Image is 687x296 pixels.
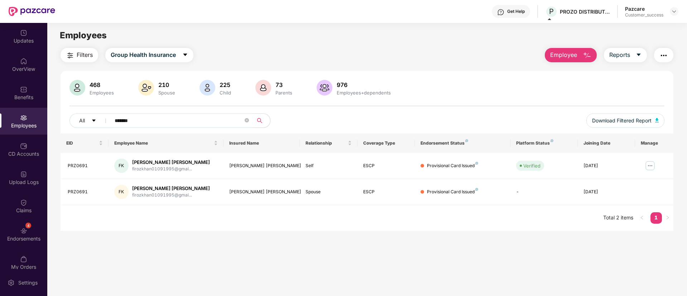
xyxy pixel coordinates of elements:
th: EID [61,134,109,153]
div: Pazcare [625,5,663,12]
img: svg+xml;base64,PHN2ZyB4bWxucz0iaHR0cDovL3d3dy53My5vcmcvMjAwMC9zdmciIHdpZHRoPSI4IiBoZWlnaHQ9IjgiIH... [475,188,478,191]
div: [PERSON_NAME] [PERSON_NAME] [229,162,294,169]
button: left [636,212,648,224]
div: 225 [218,81,232,88]
div: ESCP [363,162,409,169]
div: PRZ0691 [68,189,103,195]
span: left [640,215,644,220]
span: Employee Name [114,140,212,146]
div: [PERSON_NAME] [PERSON_NAME] [132,185,210,192]
img: svg+xml;base64,PHN2ZyB4bWxucz0iaHR0cDovL3d3dy53My5vcmcvMjAwMC9zdmciIHhtbG5zOnhsaW5rPSJodHRwOi8vd3... [69,80,85,96]
button: Allcaret-down [69,113,113,128]
li: Total 2 items [603,212,633,224]
div: [DATE] [583,189,629,195]
img: svg+xml;base64,PHN2ZyB4bWxucz0iaHR0cDovL3d3dy53My5vcmcvMjAwMC9zdmciIHdpZHRoPSIyNCIgaGVpZ2h0PSIyNC... [66,51,75,60]
img: svg+xml;base64,PHN2ZyB4bWxucz0iaHR0cDovL3d3dy53My5vcmcvMjAwMC9zdmciIHdpZHRoPSI4IiBoZWlnaHQ9IjgiIH... [465,139,468,142]
img: svg+xml;base64,PHN2ZyBpZD0iU2V0dGluZy0yMHgyMCIgeG1sbnM9Imh0dHA6Ly93d3cudzMub3JnLzIwMDAvc3ZnIiB3aW... [8,279,15,286]
span: Group Health Insurance [111,50,176,59]
img: svg+xml;base64,PHN2ZyBpZD0iQ0RfQWNjb3VudHMiIGRhdGEtbmFtZT0iQ0QgQWNjb3VudHMiIHhtbG5zPSJodHRwOi8vd3... [20,142,27,150]
span: Download Filtered Report [592,117,652,125]
button: Reportscaret-down [604,48,647,62]
span: Relationship [306,140,346,146]
img: svg+xml;base64,PHN2ZyB4bWxucz0iaHR0cDovL3d3dy53My5vcmcvMjAwMC9zdmciIHhtbG5zOnhsaW5rPSJodHRwOi8vd3... [138,80,154,96]
div: 4 [25,223,31,228]
div: Platform Status [516,140,572,146]
div: 73 [274,81,294,88]
span: search [253,118,266,123]
div: FK [114,185,129,199]
div: [DATE] [583,162,629,169]
img: svg+xml;base64,PHN2ZyB4bWxucz0iaHR0cDovL3d3dy53My5vcmcvMjAwMC9zdmciIHhtbG5zOnhsaW5rPSJodHRwOi8vd3... [255,80,271,96]
span: EID [66,140,97,146]
img: svg+xml;base64,PHN2ZyBpZD0iTXlfT3JkZXJzIiBkYXRhLW5hbWU9Ik15IE9yZGVycyIgeG1sbnM9Imh0dHA6Ly93d3cudz... [20,256,27,263]
div: firozkhan01091995@gmai... [132,166,210,173]
th: Manage [635,134,673,153]
span: close-circle [245,117,249,124]
img: svg+xml;base64,PHN2ZyBpZD0iVXBkYXRlZCIgeG1sbnM9Imh0dHA6Ly93d3cudzMub3JnLzIwMDAvc3ZnIiB3aWR0aD0iMj... [20,29,27,37]
img: svg+xml;base64,PHN2ZyBpZD0iVXBsb2FkX0xvZ3MiIGRhdGEtbmFtZT0iVXBsb2FkIExvZ3MiIHhtbG5zPSJodHRwOi8vd3... [20,171,27,178]
div: [PERSON_NAME] [PERSON_NAME] [132,159,210,166]
span: close-circle [245,118,249,122]
div: Spouse [306,189,351,195]
img: svg+xml;base64,PHN2ZyBpZD0iQ2xhaW0iIHhtbG5zPSJodHRwOi8vd3d3LnczLm9yZy8yMDAwL3N2ZyIgd2lkdGg9IjIwIi... [20,199,27,206]
div: FK [114,159,129,173]
button: Group Health Insurancecaret-down [105,48,193,62]
div: Verified [523,162,541,169]
span: Reports [609,50,630,59]
div: Get Help [507,9,525,14]
img: svg+xml;base64,PHN2ZyBpZD0iRW5kb3JzZW1lbnRzIiB4bWxucz0iaHR0cDovL3d3dy53My5vcmcvMjAwMC9zdmciIHdpZH... [20,227,27,234]
div: [PERSON_NAME] [PERSON_NAME] [229,189,294,195]
span: caret-down [636,52,642,58]
img: svg+xml;base64,PHN2ZyB4bWxucz0iaHR0cDovL3d3dy53My5vcmcvMjAwMC9zdmciIHhtbG5zOnhsaW5rPSJodHRwOi8vd3... [317,80,332,96]
span: right [666,215,670,220]
div: firozkhan01091995@gmai... [132,192,210,199]
div: Provisional Card Issued [427,162,478,169]
div: Settings [16,279,40,286]
div: Child [218,90,232,96]
a: 1 [650,212,662,223]
div: ESCP [363,189,409,195]
button: right [662,212,673,224]
div: Endorsement Status [421,140,505,146]
img: svg+xml;base64,PHN2ZyB4bWxucz0iaHR0cDovL3d3dy53My5vcmcvMjAwMC9zdmciIHhtbG5zOnhsaW5rPSJodHRwOi8vd3... [200,80,215,96]
span: Employees [60,30,107,40]
th: Relationship [300,134,357,153]
th: Insured Name [224,134,300,153]
button: search [253,113,270,128]
button: Filters [61,48,98,62]
img: svg+xml;base64,PHN2ZyBpZD0iSG9tZSIgeG1sbnM9Imh0dHA6Ly93d3cudzMub3JnLzIwMDAvc3ZnIiB3aWR0aD0iMjAiIG... [20,58,27,65]
img: svg+xml;base64,PHN2ZyB4bWxucz0iaHR0cDovL3d3dy53My5vcmcvMjAwMC9zdmciIHdpZHRoPSI4IiBoZWlnaHQ9IjgiIH... [551,139,553,142]
span: Filters [77,50,93,59]
td: - [510,179,577,205]
li: Next Page [662,212,673,224]
div: Customer_success [625,12,663,18]
th: Employee Name [109,134,224,153]
div: 468 [88,81,115,88]
div: PROZO DISTRIBUTION PRIVATE LIMITED [560,8,610,15]
div: 976 [335,81,392,88]
span: All [79,117,85,125]
div: Self [306,162,351,169]
div: Provisional Card Issued [427,189,478,195]
img: New Pazcare Logo [9,7,55,16]
img: svg+xml;base64,PHN2ZyB4bWxucz0iaHR0cDovL3d3dy53My5vcmcvMjAwMC9zdmciIHdpZHRoPSI4IiBoZWlnaHQ9IjgiIH... [475,162,478,165]
div: Employees [88,90,115,96]
img: svg+xml;base64,PHN2ZyBpZD0iQmVuZWZpdHMiIHhtbG5zPSJodHRwOi8vd3d3LnczLm9yZy8yMDAwL3N2ZyIgd2lkdGg9Ij... [20,86,27,93]
img: svg+xml;base64,PHN2ZyBpZD0iRHJvcGRvd24tMzJ4MzIiIHhtbG5zPSJodHRwOi8vd3d3LnczLm9yZy8yMDAwL3N2ZyIgd2... [671,9,677,14]
img: manageButton [644,160,656,171]
th: Joining Date [578,134,635,153]
div: Employees+dependents [335,90,392,96]
li: 1 [650,212,662,224]
div: Parents [274,90,294,96]
button: Employee [545,48,597,62]
span: caret-down [182,52,188,58]
div: 210 [157,81,177,88]
span: P [549,7,554,16]
div: Spouse [157,90,177,96]
img: svg+xml;base64,PHN2ZyB4bWxucz0iaHR0cDovL3d3dy53My5vcmcvMjAwMC9zdmciIHhtbG5zOnhsaW5rPSJodHRwOi8vd3... [583,51,591,60]
img: svg+xml;base64,PHN2ZyBpZD0iRW1wbG95ZWVzIiB4bWxucz0iaHR0cDovL3d3dy53My5vcmcvMjAwMC9zdmciIHdpZHRoPS... [20,114,27,121]
button: Download Filtered Report [586,113,664,128]
li: Previous Page [636,212,648,224]
span: caret-down [91,118,96,124]
img: svg+xml;base64,PHN2ZyB4bWxucz0iaHR0cDovL3d3dy53My5vcmcvMjAwMC9zdmciIHdpZHRoPSIyNCIgaGVpZ2h0PSIyNC... [659,51,668,60]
